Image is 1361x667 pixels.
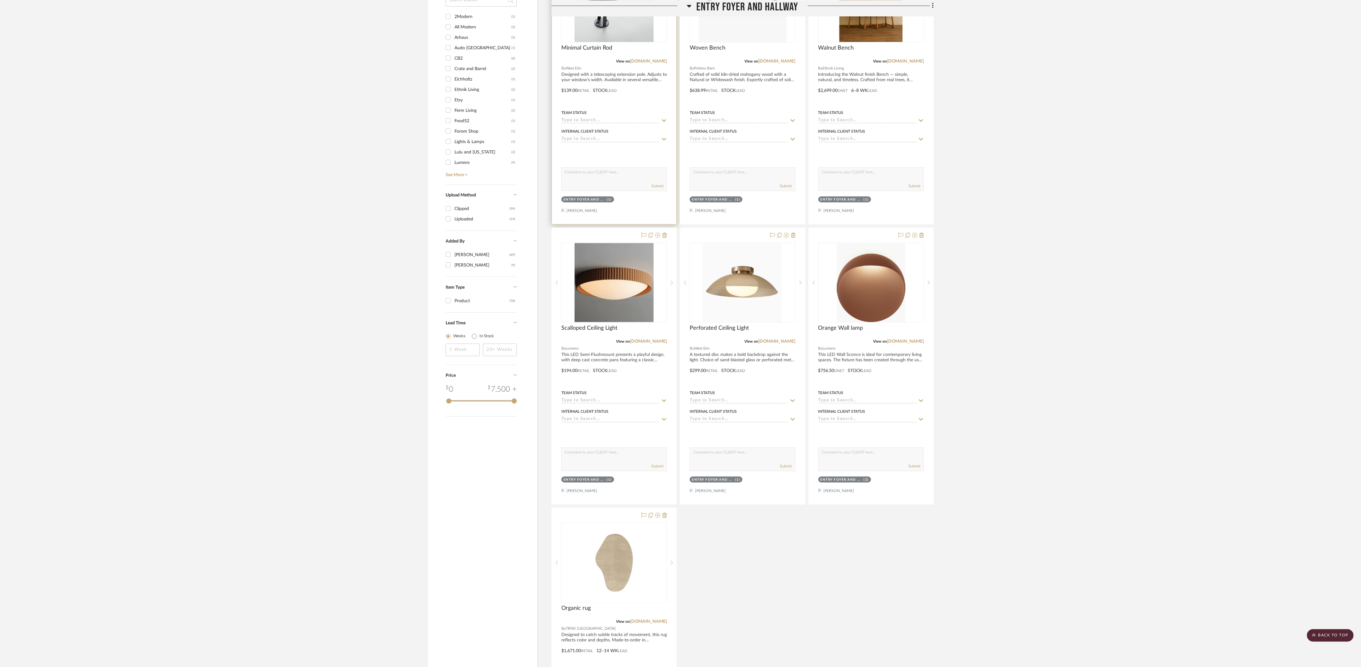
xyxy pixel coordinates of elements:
span: Lead Time [446,321,466,325]
div: 0 [446,384,453,395]
span: Walnut Bench [818,45,854,51]
img: Scalloped Ceiling Light [575,243,654,322]
div: 0 [819,243,924,322]
span: Lumens [566,346,579,352]
span: Ethnik Living [823,65,844,71]
input: Type to Search… [818,417,916,423]
div: (1) [511,12,515,22]
span: View on [873,59,887,63]
div: (2) [511,85,515,95]
span: By [818,346,823,352]
input: Type to Search… [561,417,659,423]
div: (2) [511,22,515,32]
button: Submit [651,183,663,189]
div: (2) [511,105,515,116]
span: West Elm [566,65,581,71]
input: Type to Search… [561,136,659,142]
div: Eichholtz [455,74,511,84]
a: [DOMAIN_NAME] [630,339,667,344]
label: Weeks [453,333,466,340]
div: [PERSON_NAME] [455,250,510,260]
label: In Stock [479,333,494,340]
div: Team Status [818,110,844,116]
div: Uploaded [455,214,510,224]
div: [PERSON_NAME] [455,260,511,270]
div: 2Modern [455,12,511,22]
span: View on [745,59,759,63]
div: Entry Foyer and Hallway [692,197,734,202]
div: Arhaus [455,33,511,43]
a: [DOMAIN_NAME] [887,59,924,63]
button: Submit [908,183,920,189]
input: 20+ Weeks [483,344,517,356]
div: (2) [864,478,869,482]
a: [DOMAIN_NAME] [887,339,924,344]
div: Entry Foyer and Hallway [821,197,862,202]
div: (78) [510,296,515,306]
span: View on [616,59,630,63]
input: Type to Search… [818,398,916,404]
input: Type to Search… [818,136,916,142]
button: Submit [780,463,792,469]
div: Lulu and [US_STATE] [455,147,511,157]
span: Upload Method [446,193,476,197]
span: View on [616,620,630,623]
div: Audo [GEOGRAPHIC_DATA] [455,43,511,53]
span: Added By [446,239,465,243]
div: 7,500 + [488,384,517,395]
span: Perforated Ceiling Light [690,325,749,332]
span: By [690,346,694,352]
span: By [561,346,566,352]
div: (9) [511,158,515,168]
div: Crate and Barrel [455,64,511,74]
span: Item Type [446,285,465,290]
div: All Modern [455,22,511,32]
div: Lights & Lamps [455,137,511,147]
div: (59) [510,204,515,214]
span: By [561,626,566,632]
input: Type to Search… [690,417,788,423]
div: (9) [511,260,515,270]
div: Forom Shop [455,126,511,136]
div: (1) [511,137,515,147]
div: (69) [510,250,515,260]
div: Ferm Living [455,105,511,116]
span: TRNK [GEOGRAPHIC_DATA] [566,626,616,632]
span: By [690,65,694,71]
div: (2) [511,147,515,157]
div: Entry Foyer and Hallway [821,478,862,482]
div: Lumens [455,158,511,168]
div: Internal Client Status [690,129,737,134]
button: Submit [651,463,663,469]
button: Submit [780,183,792,189]
input: Type to Search… [561,398,659,404]
div: Team Status [690,110,715,116]
div: (6) [511,53,515,63]
input: Type to Search… [690,118,788,124]
div: Internal Client Status [561,129,608,134]
div: (1) [864,197,869,202]
div: (1) [511,43,515,53]
div: (2) [511,64,515,74]
div: Internal Client Status [690,409,737,414]
div: (1) [511,116,515,126]
div: (1) [511,74,515,84]
span: Price [446,373,456,378]
input: Type to Search… [690,398,788,404]
div: Entry Foyer and Hallway [692,478,734,482]
div: Clipped [455,204,510,214]
div: Internal Client Status [561,409,608,414]
span: View on [616,340,630,343]
span: Minimal Curtain Rod [561,45,612,51]
img: Organic rug [583,523,646,602]
img: Orange Wall lamp [837,243,905,322]
span: View on [873,340,887,343]
a: [DOMAIN_NAME] [630,59,667,63]
div: Etsy [455,95,511,105]
div: Internal Client Status [818,129,865,134]
div: Team Status [561,110,587,116]
div: Internal Client Status [818,409,865,414]
div: Team Status [818,390,844,396]
span: Lumens [823,346,836,352]
scroll-to-top-button: BACK TO TOP [1307,629,1354,642]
